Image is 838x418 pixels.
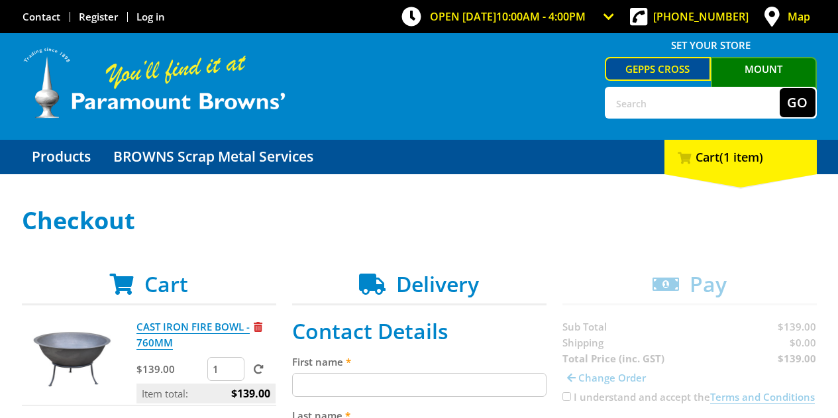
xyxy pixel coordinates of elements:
[32,319,112,398] img: CAST IRON FIRE BOWL - 760MM
[22,207,817,234] h1: Checkout
[605,34,817,56] span: Set your store
[22,46,287,120] img: Paramount Browns'
[711,57,817,102] a: Mount [PERSON_NAME]
[292,373,547,397] input: Please enter your first name.
[780,88,815,117] button: Go
[396,270,479,298] span: Delivery
[23,10,60,23] a: Go to the Contact page
[79,10,118,23] a: Go to the registration page
[136,320,250,350] a: CAST IRON FIRE BOWL - 760MM
[606,88,780,117] input: Search
[136,384,276,403] p: Item total:
[605,57,711,81] a: Gepps Cross
[719,149,763,165] span: (1 item)
[292,354,547,370] label: First name
[664,140,817,174] div: Cart
[136,361,205,377] p: $139.00
[292,319,547,344] h2: Contact Details
[103,140,323,174] a: Go to the BROWNS Scrap Metal Services page
[254,320,262,333] a: Remove from cart
[136,10,165,23] a: Log in
[22,140,101,174] a: Go to the Products page
[231,384,270,403] span: $139.00
[496,9,586,24] span: 10:00am - 4:00pm
[430,9,586,24] span: OPEN [DATE]
[144,270,188,298] span: Cart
